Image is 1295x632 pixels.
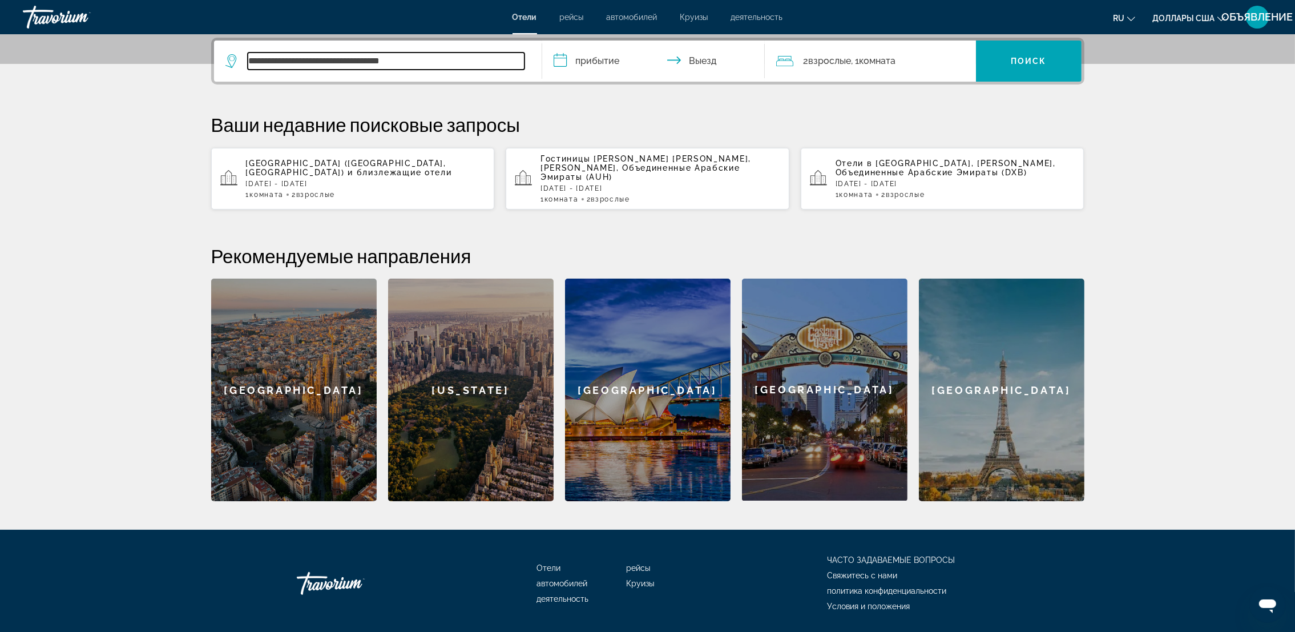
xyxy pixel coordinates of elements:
[607,13,657,22] a: автомобилей
[246,180,486,188] p: [DATE] - [DATE]
[211,147,495,210] button: [GEOGRAPHIC_DATA] ([GEOGRAPHIC_DATA], [GEOGRAPHIC_DATA]) и близлежащие отели[DATE] - [DATE]1Комна...
[809,55,852,66] span: Взрослые
[840,191,874,199] span: Комната
[506,147,789,210] button: Гостиницы [PERSON_NAME] [PERSON_NAME], [PERSON_NAME], Объединенные Арабские Эмираты (AUH)[DATE] -...
[540,195,544,203] font: 1
[626,563,650,573] a: рейсы
[565,279,731,501] a: [GEOGRAPHIC_DATA]
[860,55,896,66] span: Комната
[246,159,446,177] span: [GEOGRAPHIC_DATA] ([GEOGRAPHIC_DATA], [GEOGRAPHIC_DATA])
[297,566,411,601] a: Травориум
[1152,10,1225,26] button: Изменить валюту
[591,195,630,203] span: Взрослые
[852,55,860,66] font: , 1
[540,154,751,182] span: [PERSON_NAME], [PERSON_NAME], Объединенные Арабские Эмираты (AUH)
[836,180,1075,188] p: [DATE] - [DATE]
[836,191,840,199] font: 1
[1249,586,1286,623] iframe: Кнопка запуска окна обмена сообщениями
[828,586,947,595] a: политика конфиденциальности
[801,147,1084,210] button: Отели в [GEOGRAPHIC_DATA], [PERSON_NAME], Объединенные Арабские Эмираты (DXB)[DATE] - [DATE]1Комн...
[804,55,809,66] font: 2
[836,159,1056,177] span: , [PERSON_NAME], Объединенные Арабские Эмираты (DXB)
[537,563,561,573] a: Отели
[542,41,765,82] button: Даты заезда и выезда
[211,244,1084,267] h2: Рекомендуемые направления
[540,154,669,163] span: Гостиницы [PERSON_NAME]
[296,191,335,199] span: Взрослые
[537,579,588,588] a: автомобилей
[560,13,584,22] a: рейсы
[836,159,971,168] span: Отели в [GEOGRAPHIC_DATA]
[626,579,654,588] a: Круизы
[919,279,1084,501] a: [GEOGRAPHIC_DATA]
[292,191,296,199] font: 2
[765,41,976,82] button: Путешественники: 2 взрослых, 0 детей
[680,13,708,22] a: Круизы
[537,594,589,603] a: деятельность
[1011,57,1047,66] span: Поиск
[828,555,955,565] a: ЧАСТО ЗАДАВАЕМЫЕ ВОПРОСЫ
[828,602,910,611] a: Условия и положения
[587,195,591,203] font: 2
[540,184,780,192] p: [DATE] - [DATE]
[388,279,554,501] a: [US_STATE]
[1113,10,1135,26] button: Изменение языка
[513,13,537,22] a: Отели
[976,41,1082,82] button: Поиск
[1113,14,1124,23] span: ru
[211,113,1084,136] p: Ваши недавние поисковые запросы
[246,191,250,199] font: 1
[1222,11,1293,23] span: ОБЪЯВЛЕНИЕ
[544,195,579,203] span: Комната
[23,2,137,32] a: Травориум
[1152,14,1215,23] span: Доллары США
[1242,5,1272,29] button: Пользовательское меню
[742,279,907,501] div: [GEOGRAPHIC_DATA]
[828,571,898,580] a: Свяжитесь с нами
[731,13,783,22] a: деятельность
[886,191,925,199] span: Взрослые
[742,279,907,501] a: [GEOGRAPHIC_DATA]
[881,191,886,199] font: 2
[211,279,377,501] a: [GEOGRAPHIC_DATA]
[249,191,284,199] span: Комната
[214,41,1082,82] div: Виджет поиска
[348,168,451,177] span: и близлежащие отели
